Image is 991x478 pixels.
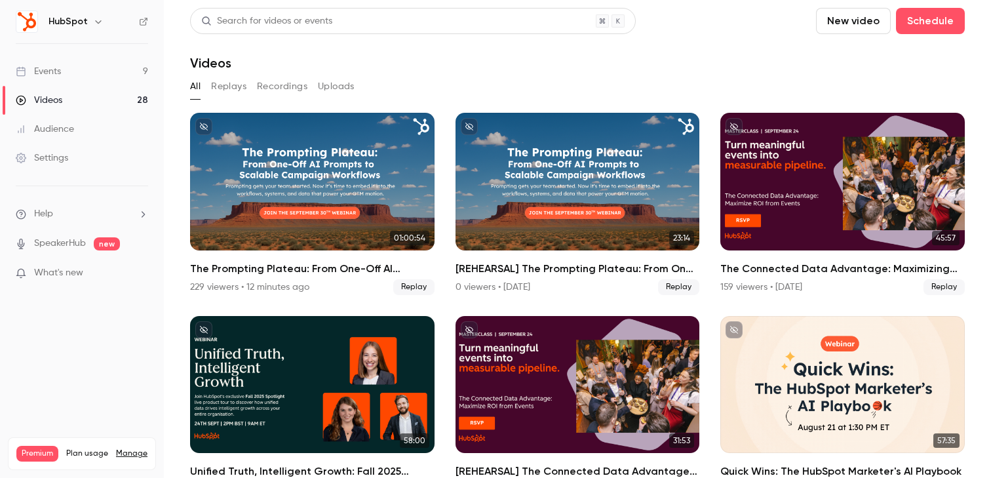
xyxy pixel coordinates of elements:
button: Schedule [896,8,965,34]
button: unpublished [195,321,212,338]
span: 31:53 [669,433,694,448]
a: 23:14[REHEARSAL] The Prompting Plateau: From One-Off AI Prompts to Scalable Campaign Workflows0 v... [456,113,700,295]
span: 01:00:54 [390,231,429,245]
a: 01:00:54The Prompting Plateau: From One-Off AI Prompts to Scalable Campaign Workflows229 viewers ... [190,113,435,295]
a: SpeakerHub [34,237,86,250]
span: Plan usage [66,448,108,459]
span: Replay [393,279,435,295]
button: unpublished [461,321,478,338]
div: Settings [16,151,68,165]
button: unpublished [726,321,743,338]
span: 58:00 [400,433,429,448]
a: 45:57The Connected Data Advantage: Maximizing ROI from In-Person Events159 viewers • [DATE]Replay [720,113,965,295]
img: HubSpot [16,11,37,32]
h6: HubSpot [49,15,88,28]
li: The Connected Data Advantage: Maximizing ROI from In-Person Events [720,113,965,295]
div: Videos [16,94,62,107]
span: 57:35 [933,433,960,448]
div: Audience [16,123,74,136]
div: Search for videos or events [201,14,332,28]
div: 0 viewers • [DATE] [456,281,530,294]
h1: Videos [190,55,231,71]
span: 45:57 [932,231,960,245]
span: 23:14 [669,231,694,245]
span: Help [34,207,53,221]
li: [REHEARSAL] The Prompting Plateau: From One-Off AI Prompts to Scalable Campaign Workflows [456,113,700,295]
h2: [REHEARSAL] The Prompting Plateau: From One-Off AI Prompts to Scalable Campaign Workflows [456,261,700,277]
div: 159 viewers • [DATE] [720,281,802,294]
span: Replay [658,279,699,295]
div: Events [16,65,61,78]
section: Videos [190,8,965,470]
h2: The Prompting Plateau: From One-Off AI Prompts to Scalable Campaign Workflows [190,261,435,277]
li: help-dropdown-opener [16,207,148,221]
span: Premium [16,446,58,462]
span: new [94,237,120,250]
button: Uploads [318,76,355,97]
button: unpublished [461,118,478,135]
button: unpublished [726,118,743,135]
li: The Prompting Plateau: From One-Off AI Prompts to Scalable Campaign Workflows [190,113,435,295]
span: Replay [923,279,965,295]
button: New video [816,8,891,34]
button: unpublished [195,118,212,135]
h2: The Connected Data Advantage: Maximizing ROI from In-Person Events [720,261,965,277]
span: What's new [34,266,83,280]
button: Recordings [257,76,307,97]
button: All [190,76,201,97]
a: Manage [116,448,147,459]
div: 229 viewers • 12 minutes ago [190,281,309,294]
button: Replays [211,76,246,97]
iframe: Noticeable Trigger [132,268,148,279]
